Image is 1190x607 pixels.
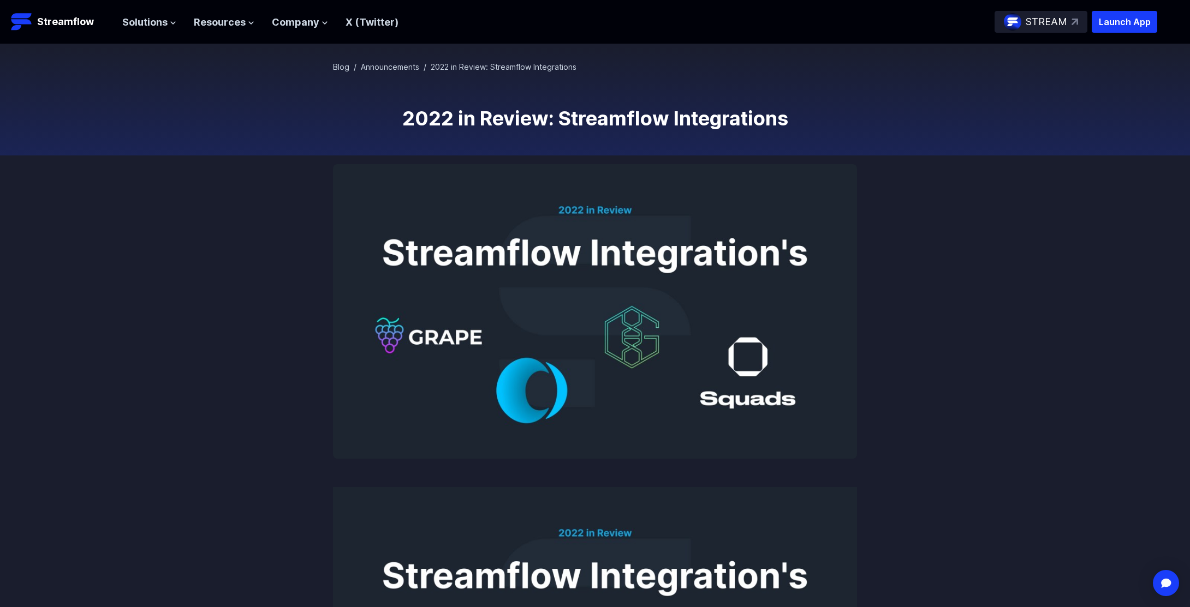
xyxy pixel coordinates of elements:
span: Resources [194,15,246,31]
button: Launch App [1092,11,1157,33]
img: Streamflow Logo [11,11,33,33]
img: streamflow-logo-circle.png [1004,13,1021,31]
button: Company [272,15,328,31]
div: Open Intercom Messenger [1153,570,1179,596]
p: STREAM [1026,14,1067,30]
h1: 2022 in Review: Streamflow Integrations [333,107,857,129]
span: Solutions [122,15,168,31]
span: 2022 in Review: Streamflow Integrations [431,62,576,71]
span: / [354,62,356,71]
a: X (Twitter) [346,16,398,28]
span: / [424,62,426,71]
button: Solutions [122,15,176,31]
a: Blog [333,62,349,71]
a: Streamflow [11,11,111,33]
img: top-right-arrow.svg [1072,19,1078,25]
p: Streamflow [37,14,94,29]
a: Announcements [361,62,419,71]
span: Company [272,15,319,31]
button: Resources [194,15,254,31]
a: STREAM [995,11,1087,33]
img: 2022 in Review: Streamflow Integrations [333,164,857,459]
